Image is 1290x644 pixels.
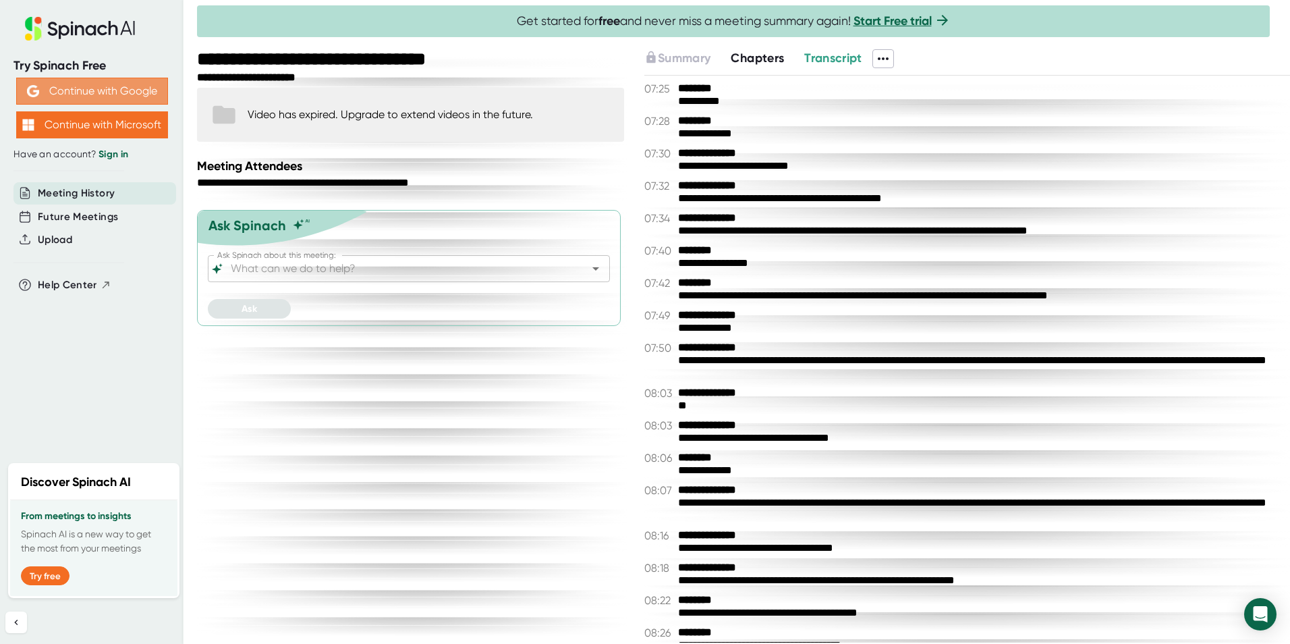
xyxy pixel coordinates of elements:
span: Help Center [38,277,97,293]
button: Help Center [38,277,111,293]
span: Summary [658,51,710,65]
span: 08:07 [644,484,675,497]
b: free [598,14,620,28]
button: Continue with Google [16,78,168,105]
span: 07:40 [644,244,675,257]
button: Future Meetings [38,209,118,225]
button: Transcript [804,49,862,68]
span: 08:03 [644,419,675,432]
span: 08:22 [644,594,675,607]
button: Meeting History [38,186,115,201]
span: Ask [242,303,257,315]
a: Start Free trial [853,14,932,28]
span: Chapters [731,51,784,65]
div: Meeting Attendees [197,159,627,173]
h2: Discover Spinach AI [21,473,131,491]
p: Spinach AI is a new way to get the most from your meetings [21,527,167,556]
a: Sign in [99,149,128,160]
button: Summary [644,49,710,68]
div: Video has expired. Upgrade to extend videos in the future. [248,108,533,121]
button: Open [586,259,605,278]
span: 08:18 [644,562,675,574]
span: 07:30 [644,147,675,160]
img: Aehbyd4JwY73AAAAAElFTkSuQmCC [27,85,39,97]
input: What can we do to help? [228,259,566,278]
span: 07:34 [644,212,675,225]
div: Have an account? [13,149,170,161]
span: 07:49 [644,309,675,322]
span: 07:50 [644,342,675,354]
span: Transcript [804,51,862,65]
span: 07:42 [644,277,675,290]
h3: From meetings to insights [21,511,167,522]
span: 07:28 [644,115,675,128]
button: Chapters [731,49,784,68]
span: 08:16 [644,529,675,542]
div: Open Intercom Messenger [1244,598,1277,630]
span: 07:25 [644,82,675,95]
span: 07:32 [644,180,675,192]
button: Continue with Microsoft [16,111,168,138]
span: Get started for and never miss a meeting summary again! [517,14,951,29]
span: 08:26 [644,626,675,639]
button: Collapse sidebar [5,612,27,633]
button: Upload [38,232,72,248]
div: Ask Spinach [208,217,286,234]
span: 08:03 [644,387,675,400]
button: Ask [208,299,291,319]
div: Try Spinach Free [13,58,170,74]
button: Try free [21,566,69,585]
span: 08:06 [644,452,675,464]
